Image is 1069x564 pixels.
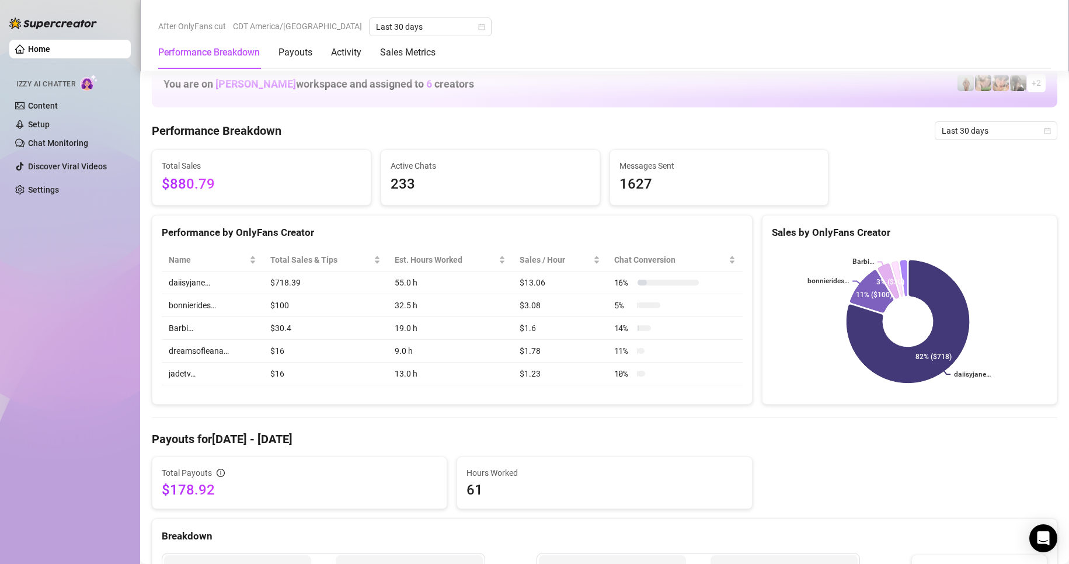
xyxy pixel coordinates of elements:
span: calendar [478,23,485,30]
span: 1627 [619,173,819,196]
span: Chat Conversion [614,253,726,266]
span: Hours Worked [466,466,742,479]
img: bonnierides [993,75,1009,91]
td: $100 [263,294,388,317]
div: Payouts [278,46,312,60]
td: daiisyjane… [162,271,263,294]
span: Total Sales & Tips [270,253,371,266]
img: AI Chatter [80,74,98,91]
th: Sales / Hour [513,249,607,271]
div: Open Intercom Messenger [1029,524,1057,552]
h4: Performance Breakdown [152,123,281,139]
td: 55.0 h [388,271,513,294]
span: After OnlyFans cut [158,18,226,35]
h4: Payouts for [DATE] - [DATE] [152,431,1057,447]
th: Name [162,249,263,271]
span: 6 [426,78,432,90]
a: Home [28,44,50,54]
span: Name [169,253,247,266]
td: $30.4 [263,317,388,340]
img: daiisyjane [1010,75,1026,91]
div: Breakdown [162,528,1047,544]
div: Activity [331,46,361,60]
span: info-circle [217,469,225,477]
div: Sales by OnlyFans Creator [772,225,1047,241]
a: Settings [28,185,59,194]
div: Sales Metrics [380,46,436,60]
span: 16 % [614,276,633,289]
span: calendar [1044,127,1051,134]
td: 13.0 h [388,363,513,385]
td: $16 [263,340,388,363]
div: Est. Hours Worked [395,253,496,266]
span: Last 30 days [942,122,1050,140]
td: $16 [263,363,388,385]
td: 9.0 h [388,340,513,363]
span: Izzy AI Chatter [16,79,75,90]
td: dreamsofleana… [162,340,263,363]
td: 19.0 h [388,317,513,340]
img: logo-BBDzfeDw.svg [9,18,97,29]
td: jadetv… [162,363,263,385]
span: Active Chats [391,159,590,172]
span: + 2 [1032,76,1041,89]
span: Last 30 days [376,18,485,36]
span: Sales / Hour [520,253,591,266]
span: [PERSON_NAME] [215,78,296,90]
td: $3.08 [513,294,607,317]
a: Chat Monitoring [28,138,88,148]
span: $880.79 [162,173,361,196]
text: bonnierides… [807,277,849,286]
h1: You are on workspace and assigned to creators [163,78,474,90]
span: 233 [391,173,590,196]
a: Setup [28,120,50,129]
td: $1.6 [513,317,607,340]
td: Barbi… [162,317,263,340]
td: $13.06 [513,271,607,294]
div: Performance Breakdown [158,46,260,60]
img: Barbi [957,75,974,91]
td: bonnierides… [162,294,263,317]
span: Messages Sent [619,159,819,172]
div: Performance by OnlyFans Creator [162,225,743,241]
a: Content [28,101,58,110]
text: Barbi… [852,258,874,266]
span: 61 [466,481,742,499]
span: 14 % [614,322,633,335]
text: daiisyjane… [954,371,991,379]
span: Total Payouts [162,466,212,479]
span: 11 % [614,344,633,357]
span: Total Sales [162,159,361,172]
td: 32.5 h [388,294,513,317]
img: dreamsofleana [975,75,991,91]
td: $718.39 [263,271,388,294]
span: 5 % [614,299,633,312]
th: Total Sales & Tips [263,249,388,271]
th: Chat Conversion [607,249,743,271]
span: 10 % [614,367,633,380]
td: $1.23 [513,363,607,385]
span: $178.92 [162,481,437,499]
td: $1.78 [513,340,607,363]
span: CDT America/[GEOGRAPHIC_DATA] [233,18,362,35]
a: Discover Viral Videos [28,162,107,171]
